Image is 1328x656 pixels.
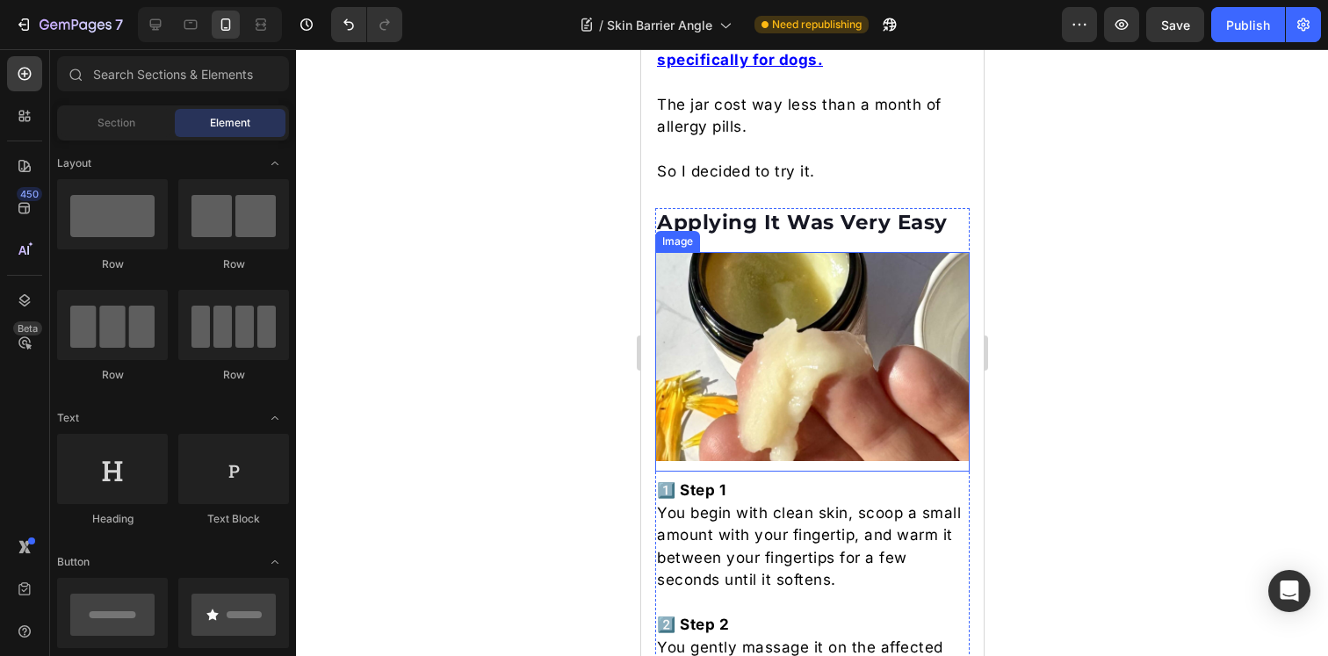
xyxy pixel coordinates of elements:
span: Save [1161,18,1190,32]
div: Row [178,367,289,383]
p: You gently massage it on the affected areas using circular motions to help it absorb. [16,588,327,655]
iframe: To enrich screen reader interactions, please activate Accessibility in Grammarly extension settings [641,49,984,656]
p: 7 [115,14,123,35]
button: 7 [7,7,131,42]
button: Publish [1211,7,1285,42]
span: Toggle open [261,404,289,432]
span: / [599,16,603,34]
div: Row [57,367,168,383]
span: Button [57,554,90,570]
div: Undo/Redo [331,7,402,42]
span: Toggle open [261,548,289,576]
div: 450 [17,187,42,201]
div: Open Intercom Messenger [1268,570,1310,612]
span: Toggle open [261,149,289,177]
span: Section [97,115,135,131]
button: Save [1146,7,1204,42]
span: Skin Barrier Angle [607,16,712,34]
div: Heading [57,511,168,527]
span: Need republishing [772,17,862,32]
span: Element [210,115,250,131]
span: Layout [57,155,91,171]
input: Search Sections & Elements [57,56,289,91]
div: Text Block [178,511,289,527]
div: Publish [1226,16,1270,34]
div: Beta [13,321,42,335]
div: Row [178,256,289,272]
span: Text [57,410,79,426]
div: Row [57,256,168,272]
